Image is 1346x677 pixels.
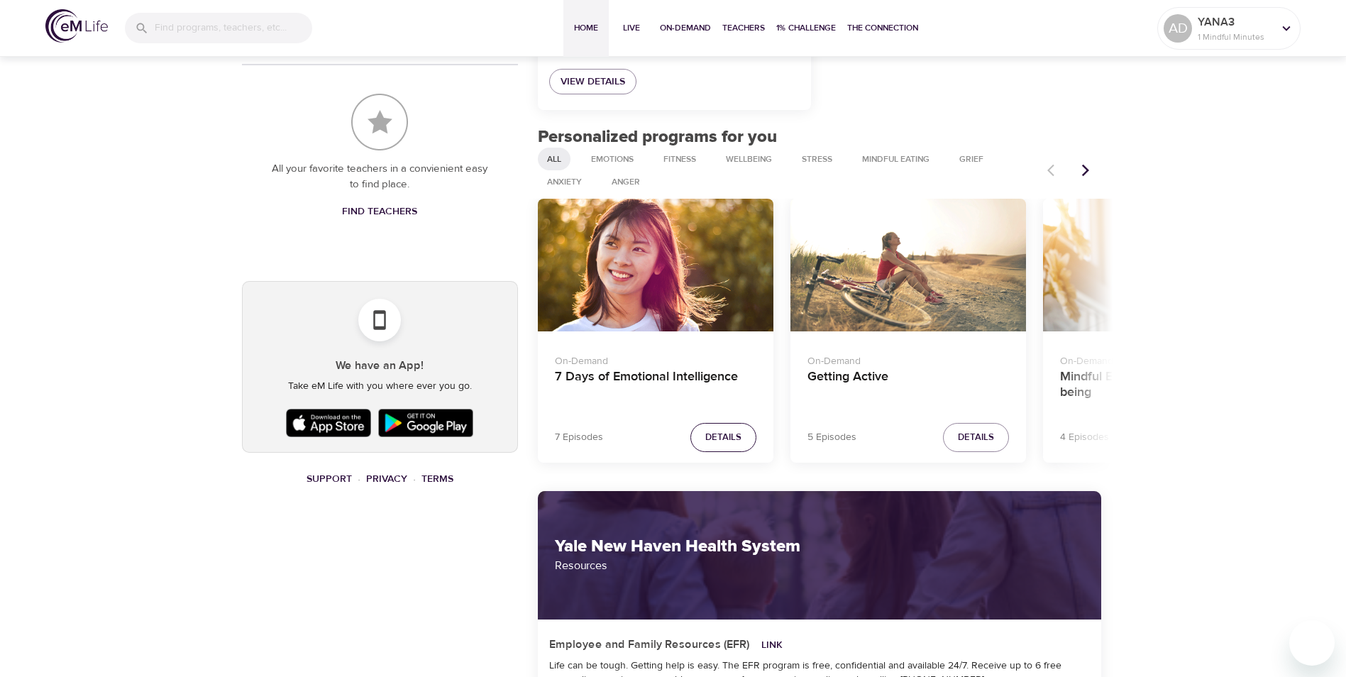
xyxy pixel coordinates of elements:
[555,430,603,445] p: 7 Episodes
[705,429,741,446] span: Details
[307,473,352,485] a: Support
[853,148,939,170] div: Mindful Eating
[1060,348,1262,369] p: On-Demand
[790,199,1026,331] button: Getting Active
[717,153,780,165] span: Wellbeing
[1198,31,1273,43] p: 1 Mindful Minutes
[366,473,407,485] a: Privacy
[807,348,1009,369] p: On-Demand
[538,127,1102,148] h2: Personalized programs for you
[793,148,842,170] div: Stress
[555,536,1085,557] h2: Yale New Haven Health System
[351,94,408,150] img: Favorite Teachers
[1060,369,1262,403] h4: Mindful Eating: A Path to Well-being
[951,153,992,165] span: Grief
[561,73,625,91] span: View Details
[538,199,773,331] button: 7 Days of Emotional Intelligence
[549,69,636,95] a: View Details
[793,153,841,165] span: Stress
[282,405,375,441] img: Apple App Store
[1070,155,1101,186] button: Next items
[776,21,836,35] span: 1% Challenge
[555,557,1085,574] p: Resources
[155,13,312,43] input: Find programs, teachers, etc...
[660,21,711,35] span: On-Demand
[614,21,649,35] span: Live
[421,473,453,485] a: Terms
[582,148,643,170] div: Emotions
[717,148,781,170] div: Wellbeing
[602,170,649,193] div: Anger
[254,379,506,394] p: Take eM Life with you where ever you go.
[539,153,570,165] span: All
[555,348,756,369] p: On-Demand
[45,9,108,43] img: logo
[603,176,649,188] span: Anger
[1198,13,1273,31] p: YANA3
[538,170,591,193] div: Anxiety
[342,203,417,221] span: Find Teachers
[569,21,603,35] span: Home
[270,161,490,193] p: All your favorite teachers in a convienient easy to find place.
[761,639,783,651] a: Link
[950,148,993,170] div: Grief
[654,148,705,170] div: Fitness
[943,423,1009,452] button: Details
[807,369,1009,403] h4: Getting Active
[336,199,423,225] a: Find Teachers
[583,153,642,165] span: Emotions
[655,153,705,165] span: Fitness
[847,21,918,35] span: The Connection
[375,405,477,441] img: Google Play Store
[1043,199,1279,331] button: Mindful Eating: A Path to Well-being
[1164,14,1192,43] div: AD
[807,430,856,445] p: 5 Episodes
[538,148,570,170] div: All
[690,423,756,452] button: Details
[722,21,765,35] span: Teachers
[413,470,416,489] li: ·
[358,470,360,489] li: ·
[549,637,750,652] h5: Employee and Family Resources (EFR)
[555,369,756,403] h4: 7 Days of Emotional Intelligence
[254,358,506,373] h5: We have an App!
[854,153,938,165] span: Mindful Eating
[539,176,590,188] span: Anxiety
[958,429,994,446] span: Details
[242,470,518,489] nav: breadcrumb
[1289,620,1335,666] iframe: Button to launch messaging window
[1060,430,1109,445] p: 4 Episodes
